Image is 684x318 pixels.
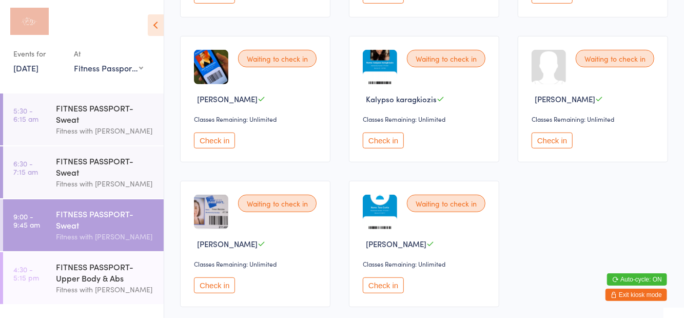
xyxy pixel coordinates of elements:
[3,252,164,304] a: 4:30 -5:15 pmFITNESS PASSPORT- Upper Body & AbsFitness with [PERSON_NAME]
[407,50,485,67] div: Waiting to check in
[56,178,155,190] div: Fitness with [PERSON_NAME]
[13,45,64,62] div: Events for
[363,195,397,229] img: image1747278123.png
[194,115,320,123] div: Classes Remaining: Unlimited
[3,146,164,198] a: 6:30 -7:15 amFITNESS PASSPORT- SweatFitness with [PERSON_NAME]
[576,50,654,67] div: Waiting to check in
[363,50,397,84] img: image1742283424.png
[238,50,317,67] div: Waiting to check in
[194,133,235,148] button: Check in
[13,212,40,229] time: 9:00 - 9:45 am
[363,115,488,123] div: Classes Remaining: Unlimited
[194,195,228,229] img: image1683864500.png
[363,133,404,148] button: Check in
[3,199,164,251] a: 9:00 -9:45 amFITNESS PASSPORT- SweatFitness with [PERSON_NAME]
[3,93,164,145] a: 5:30 -6:15 amFITNESS PASSPORT- SweatFitness with [PERSON_NAME]
[363,277,404,293] button: Check in
[197,93,258,104] span: [PERSON_NAME]
[532,133,573,148] button: Check in
[535,93,595,104] span: [PERSON_NAME]
[56,155,155,178] div: FITNESS PASSPORT- Sweat
[56,284,155,295] div: Fitness with [PERSON_NAME]
[607,273,667,286] button: Auto-cycle: ON
[13,106,38,123] time: 5:30 - 6:15 am
[407,195,485,212] div: Waiting to check in
[238,195,317,212] div: Waiting to check in
[13,62,38,73] a: [DATE]
[74,45,143,62] div: At
[13,159,38,176] time: 6:30 - 7:15 am
[197,238,258,249] span: [PERSON_NAME]
[194,277,235,293] button: Check in
[605,289,667,301] button: Exit kiosk mode
[10,8,49,35] img: Fitness with Zoe
[56,231,155,242] div: Fitness with [PERSON_NAME]
[194,259,320,268] div: Classes Remaining: Unlimited
[56,208,155,231] div: FITNESS PASSPORT- Sweat
[74,62,143,73] div: Fitness Passport- Women's Fitness Studio
[56,261,155,284] div: FITNESS PASSPORT- Upper Body & Abs
[194,50,228,84] img: image1727304491.png
[56,125,155,137] div: Fitness with [PERSON_NAME]
[363,259,488,268] div: Classes Remaining: Unlimited
[532,115,657,123] div: Classes Remaining: Unlimited
[56,102,155,125] div: FITNESS PASSPORT- Sweat
[366,238,426,249] span: [PERSON_NAME]
[366,93,437,104] span: Kalypso karagkiozis
[13,265,39,282] time: 4:30 - 5:15 pm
